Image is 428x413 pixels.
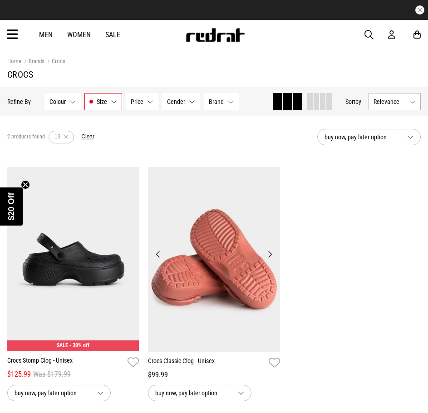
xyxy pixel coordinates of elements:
[264,249,275,260] button: Next
[345,96,361,107] button: Sortby
[148,167,280,352] img: Crocs Classic Clog - Unisex in Red
[374,98,406,105] span: Relevance
[7,98,31,105] p: Refine By
[209,98,224,105] span: Brand
[15,388,90,398] span: buy now, pay later option
[54,133,60,140] span: 13
[153,249,164,260] button: Previous
[7,69,421,80] h1: Crocs
[7,4,34,31] button: Open LiveChat chat widget
[7,167,139,351] img: Crocs Stomp Clog - Unisex in Black
[84,93,122,110] button: Size
[317,129,421,145] button: buy now, pay later option
[355,98,361,105] span: by
[7,133,45,141] span: 2 products found
[7,58,21,64] a: Home
[105,30,120,39] a: Sale
[81,133,94,141] button: Clear
[39,30,53,39] a: Men
[57,342,68,349] span: SALE
[49,98,66,105] span: Colour
[21,58,44,66] a: Brands
[204,93,239,110] button: Brand
[44,58,65,66] a: Crocs
[148,369,280,380] div: $99.99
[7,385,111,401] button: buy now, pay later option
[7,192,16,220] span: $20 Off
[146,5,282,15] iframe: Customer reviews powered by Trustpilot
[162,93,200,110] button: Gender
[69,342,89,349] span: - 30% off
[60,131,72,143] button: Remove filter
[185,28,245,42] img: Redrat logo
[33,369,71,380] span: Was $179.99
[167,98,185,105] span: Gender
[131,98,143,105] span: Price
[369,93,421,110] button: Relevance
[325,132,400,143] span: buy now, pay later option
[44,93,81,110] button: Colour
[97,98,107,105] span: Size
[148,356,265,369] a: Crocs Classic Clog - Unisex
[21,180,30,189] button: Close teaser
[155,388,231,398] span: buy now, pay later option
[67,30,91,39] a: Women
[148,385,251,401] button: buy now, pay later option
[126,93,158,110] button: Price
[7,356,124,369] a: Crocs Stomp Clog - Unisex
[7,369,31,380] span: $125.99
